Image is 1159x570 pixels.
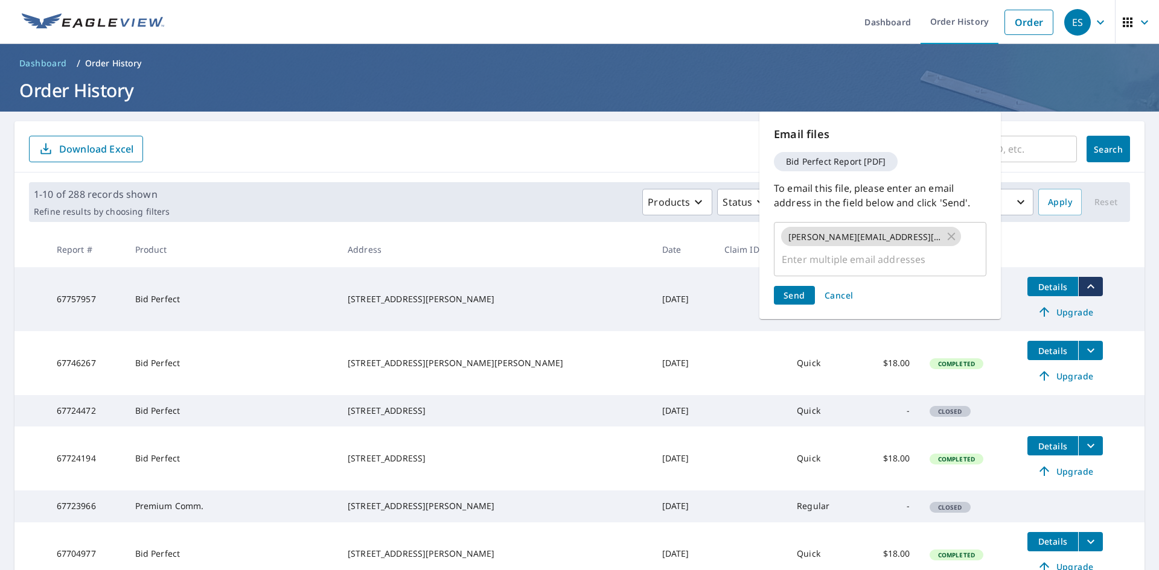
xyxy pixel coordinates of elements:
[1035,536,1071,547] span: Details
[642,189,712,215] button: Products
[1027,341,1078,360] button: detailsBtn-67746267
[825,290,854,301] span: Cancel
[348,548,643,560] div: [STREET_ADDRESS][PERSON_NAME]
[1035,369,1096,383] span: Upgrade
[1027,532,1078,551] button: detailsBtn-67704977
[47,395,126,426] td: 67724472
[29,136,143,162] button: Download Excel
[47,426,126,490] td: 67724194
[126,395,338,426] td: Bid Perfect
[774,181,986,210] p: To email this file, please enter an email address in the field below and click 'Send'.
[348,293,643,305] div: [STREET_ADDRESS][PERSON_NAME]
[1048,195,1072,210] span: Apply
[653,232,715,267] th: Date
[653,426,715,490] td: [DATE]
[931,455,982,463] span: Completed
[653,395,715,426] td: [DATE]
[1027,277,1078,296] button: detailsBtn-67757957
[126,232,338,267] th: Product
[858,331,920,395] td: $18.00
[14,78,1145,103] h1: Order History
[126,426,338,490] td: Bid Perfect
[1078,436,1103,455] button: filesDropdownBtn-67724194
[774,126,986,142] p: Email files
[1035,464,1096,478] span: Upgrade
[1027,366,1103,385] a: Upgrade
[59,142,133,156] p: Download Excel
[653,331,715,395] td: [DATE]
[715,232,788,267] th: Claim ID
[126,490,338,522] td: Premium Comm.
[784,290,805,301] span: Send
[19,57,67,69] span: Dashboard
[348,357,643,369] div: [STREET_ADDRESS][PERSON_NAME][PERSON_NAME]
[931,551,982,559] span: Completed
[14,54,72,73] a: Dashboard
[47,232,126,267] th: Report #
[1004,10,1053,35] a: Order
[1078,341,1103,360] button: filesDropdownBtn-67746267
[348,405,643,417] div: [STREET_ADDRESS]
[653,267,715,331] td: [DATE]
[653,490,715,522] td: [DATE]
[787,331,858,395] td: Quick
[858,490,920,522] td: -
[648,195,690,209] p: Products
[774,286,815,305] button: Send
[126,267,338,331] td: Bid Perfect
[723,195,752,209] p: Status
[85,57,142,69] p: Order History
[1027,302,1103,321] a: Upgrade
[1035,281,1071,293] span: Details
[787,490,858,522] td: Regular
[1027,436,1078,455] button: detailsBtn-67724194
[931,407,969,416] span: Closed
[781,227,961,246] div: [PERSON_NAME][EMAIL_ADDRESS][DOMAIN_NAME]
[1027,461,1103,481] a: Upgrade
[781,231,948,242] span: [PERSON_NAME][EMAIL_ADDRESS][DOMAIN_NAME]
[348,500,643,512] div: [STREET_ADDRESS][PERSON_NAME]
[348,452,643,464] div: [STREET_ADDRESS]
[779,157,893,166] span: Bid Perfect Report [PDF]
[931,503,969,511] span: Closed
[126,331,338,395] td: Bid Perfect
[1078,277,1103,296] button: filesDropdownBtn-67757957
[1038,189,1082,215] button: Apply
[22,13,164,31] img: EV Logo
[14,54,1145,73] nav: breadcrumb
[77,56,80,71] li: /
[931,359,982,368] span: Completed
[787,395,858,426] td: Quick
[787,426,858,490] td: Quick
[1035,345,1071,356] span: Details
[47,267,126,331] td: 67757957
[858,426,920,490] td: $18.00
[1096,144,1120,155] span: Search
[47,331,126,395] td: 67746267
[338,232,653,267] th: Address
[779,248,963,271] input: Enter multiple email addresses
[1087,136,1130,162] button: Search
[1035,305,1096,319] span: Upgrade
[1035,440,1071,452] span: Details
[717,189,774,215] button: Status
[820,286,858,305] button: Cancel
[47,490,126,522] td: 67723966
[1064,9,1091,36] div: ES
[34,187,170,201] p: 1-10 of 288 records shown
[34,206,170,217] p: Refine results by choosing filters
[858,395,920,426] td: -
[1078,532,1103,551] button: filesDropdownBtn-67704977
